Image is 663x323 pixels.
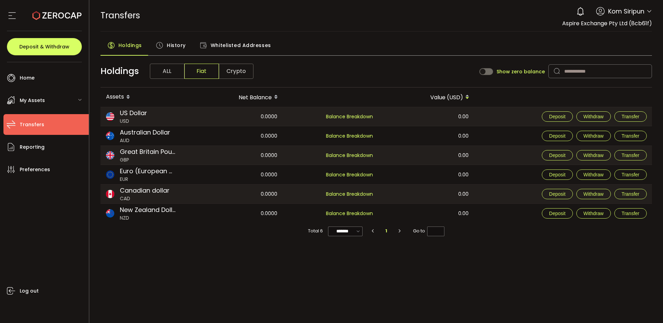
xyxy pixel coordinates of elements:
[120,156,176,164] span: GBP
[326,132,373,140] span: Balance Breakdown
[106,112,114,121] img: usd_portfolio.svg
[120,195,170,202] span: CAD
[542,208,573,219] button: Deposit
[188,126,283,146] div: 0.0000
[622,172,640,177] span: Transfer
[20,142,45,152] span: Reporting
[188,91,284,103] div: Net Balance
[120,176,176,183] span: EUR
[120,128,170,137] span: Australian Dollar
[584,153,604,158] span: Withdraw
[622,191,640,197] span: Transfer
[106,151,114,159] img: gbp_portfolio.svg
[120,118,147,125] span: USD
[188,107,283,126] div: 0.0000
[542,189,573,199] button: Deposit
[106,209,114,218] img: nzd_portfolio.svg
[20,73,35,83] span: Home
[614,131,647,141] button: Transfer
[211,38,271,52] span: Whitelisted Addresses
[576,169,611,180] button: Withdraw
[326,151,373,159] span: Balance Breakdown
[379,165,474,184] div: 0.00
[326,113,373,121] span: Balance Breakdown
[379,185,474,203] div: 0.00
[576,131,611,141] button: Withdraw
[380,226,393,236] li: 1
[167,38,186,52] span: History
[549,172,565,177] span: Deposit
[622,114,640,119] span: Transfer
[184,64,219,79] span: Fiat
[614,189,647,199] button: Transfer
[584,211,604,216] span: Withdraw
[188,165,283,184] div: 0.0000
[576,208,611,219] button: Withdraw
[497,69,545,74] span: Show zero balance
[120,137,170,144] span: AUD
[413,226,444,236] span: Go to
[542,131,573,141] button: Deposit
[576,150,611,160] button: Withdraw
[20,165,50,175] span: Preferences
[19,44,69,49] span: Deposit & Withdraw
[614,150,647,160] button: Transfer
[562,19,652,27] span: Aspire Exchange Pty Ltd (8cb61f)
[326,190,373,198] span: Balance Breakdown
[118,38,142,52] span: Holdings
[106,132,114,140] img: aud_portfolio.svg
[150,64,184,79] span: ALL
[308,226,323,236] span: Total 6
[549,153,565,158] span: Deposit
[614,111,647,122] button: Transfer
[542,111,573,122] button: Deposit
[549,191,565,197] span: Deposit
[120,205,176,214] span: New Zealand Dollar
[120,108,147,118] span: US Dollar
[622,211,640,216] span: Transfer
[100,9,140,21] span: Transfers
[576,189,611,199] button: Withdraw
[576,111,611,122] button: Withdraw
[120,186,170,195] span: Canadian dollar
[584,133,604,139] span: Withdraw
[549,133,565,139] span: Deposit
[188,185,283,203] div: 0.0000
[628,290,663,323] iframe: Chat Widget
[614,169,647,180] button: Transfer
[608,7,644,16] span: Kom Siripun
[542,169,573,180] button: Deposit
[188,146,283,165] div: 0.0000
[7,38,82,55] button: Deposit & Withdraw
[120,166,176,176] span: Euro (European Monetary Unit)
[379,204,474,223] div: 0.00
[106,170,114,179] img: eur_portfolio.svg
[584,172,604,177] span: Withdraw
[584,114,604,119] span: Withdraw
[549,114,565,119] span: Deposit
[20,120,44,130] span: Transfers
[379,107,474,126] div: 0.00
[622,133,640,139] span: Transfer
[326,171,373,179] span: Balance Breakdown
[549,211,565,216] span: Deposit
[614,208,647,219] button: Transfer
[219,64,253,79] span: Crypto
[584,191,604,197] span: Withdraw
[106,190,114,198] img: cad_portfolio.svg
[100,91,188,103] div: Assets
[326,210,373,218] span: Balance Breakdown
[622,153,640,158] span: Transfer
[120,214,176,222] span: NZD
[20,286,39,296] span: Log out
[542,150,573,160] button: Deposit
[379,91,475,103] div: Value (USD)
[120,147,176,156] span: Great Britain Pound
[100,65,139,78] span: Holdings
[379,126,474,146] div: 0.00
[379,146,474,165] div: 0.00
[20,95,45,105] span: My Assets
[188,204,283,223] div: 0.0000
